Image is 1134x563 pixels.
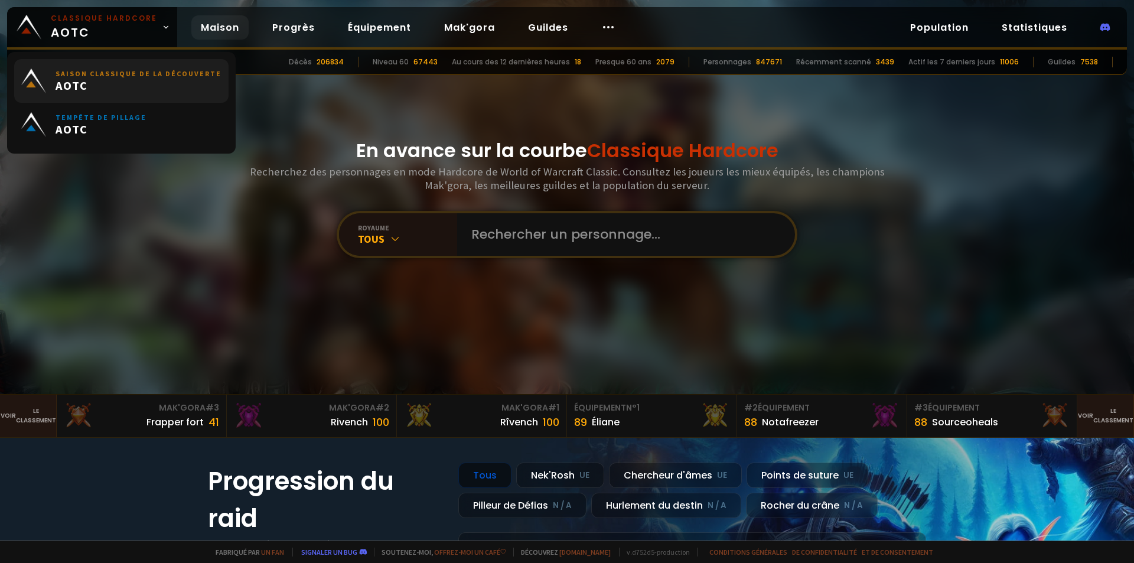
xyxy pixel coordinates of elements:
font: Décès [289,57,312,67]
a: de confidentialité [792,548,857,557]
font: 3 [923,402,928,414]
font: Mak'gora [444,21,495,34]
font: 847671 [756,57,782,67]
font: le classement [16,406,56,425]
font: N / A [844,500,863,511]
font: 67443 [413,57,438,67]
font: Mak'Gora [159,402,206,414]
font: Frapper fort [146,415,204,429]
font: Mak'Gora [501,402,548,414]
font: UE [717,470,727,481]
font: Presque 60 ans [595,57,651,67]
font: Rocher du crâne [761,499,839,512]
font: Rivench [331,415,368,429]
font: royaume [358,223,389,232]
a: #2Équipement88Notafreezer [737,395,907,437]
font: 88 [914,415,927,429]
font: Progrès [272,21,315,34]
font: Statistiques [1002,21,1067,34]
font: N / A [553,500,572,511]
font: Sourceoheals [932,415,998,429]
font: 89 [574,415,587,429]
font: Population [910,21,969,34]
font: Soutenez-moi, [382,548,433,557]
a: Mak'gora [435,15,504,40]
a: Mak'Gora#2Rivench100 [227,395,397,437]
font: n° [626,402,637,414]
font: Tempête de pillage [56,113,146,122]
font: En avance sur la courbe [356,137,587,164]
font: Chercheur d'âmes [624,468,712,482]
font: Niveau 60 [373,57,409,67]
font: AOTC [56,122,88,136]
a: Mak'Gora#3Frapper fort41 [57,395,227,437]
font: # [376,402,384,414]
font: Personnages [703,57,751,67]
a: et de consentement [862,548,933,557]
font: Équipement [928,402,980,414]
font: Pilleur de Défias [473,499,548,512]
font: Classique Hardcore [587,137,778,164]
font: Conditions générales [709,548,787,557]
font: Rîvench [500,415,538,429]
input: Rechercher un personnage... [464,213,781,256]
font: Guildes [1048,57,1076,67]
font: d752d5 [632,548,654,557]
font: Récemment scanné [796,57,871,67]
font: Notafreezer [762,415,819,429]
font: 206834 [317,57,344,67]
font: 2 [384,402,389,414]
a: Équipementn°189Éliane [567,395,737,437]
font: Au cours des 12 dernières heures [452,57,570,67]
font: 1 [556,402,559,414]
font: 41 [208,415,219,429]
font: Nek'Rosh [531,468,575,482]
font: 2 [752,402,758,414]
font: Points de suture [761,468,839,482]
font: AOTC [51,24,90,41]
a: un fan [261,548,284,557]
a: Signaler un bug [301,548,357,557]
font: Recherchez des personnages en mode Hardcore de World of Warcraft Classic. Consultez les joueurs l... [250,165,885,192]
font: Classique Hardcore [51,13,157,23]
font: Fabriqué par [216,548,260,557]
font: Découvrez [521,548,558,557]
a: Mak'Gora#1Rîvench100 [397,395,567,437]
font: Progression du raid [208,464,394,536]
font: UE [843,470,853,481]
a: #3Équipement88Sourceoheals [907,395,1077,437]
a: Saison classique de la découverteAOTC [14,59,229,103]
font: # [548,402,556,414]
font: Éliane [592,415,620,429]
font: Hurlement du destin [606,499,703,512]
font: Voir [1,411,16,420]
font: - [654,548,657,557]
font: Guildes [528,21,568,34]
a: Population [901,15,978,40]
a: Classique HardcoreAOTC [7,7,177,47]
font: 100 [373,415,389,429]
font: 3439 [876,57,894,67]
font: Maison [201,21,239,34]
font: N / A [708,500,726,511]
font: production [657,548,690,557]
a: Tempête de pillageAOTC [14,103,229,147]
a: Progrès [263,15,324,40]
font: # [744,402,752,414]
font: Tous [358,232,384,246]
font: Équipement [574,402,626,414]
font: Équipement [758,402,810,414]
font: offrez-moi un café [434,548,500,557]
a: Guildes [519,15,578,40]
font: Actif les 7 derniers jours [908,57,995,67]
font: Tous [473,468,497,482]
font: 1 [637,402,640,414]
font: 18 [575,57,581,67]
font: 3 [214,402,219,414]
font: [DOMAIN_NAME] [559,548,611,557]
font: 88 [744,415,757,429]
a: Équipement [338,15,421,40]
